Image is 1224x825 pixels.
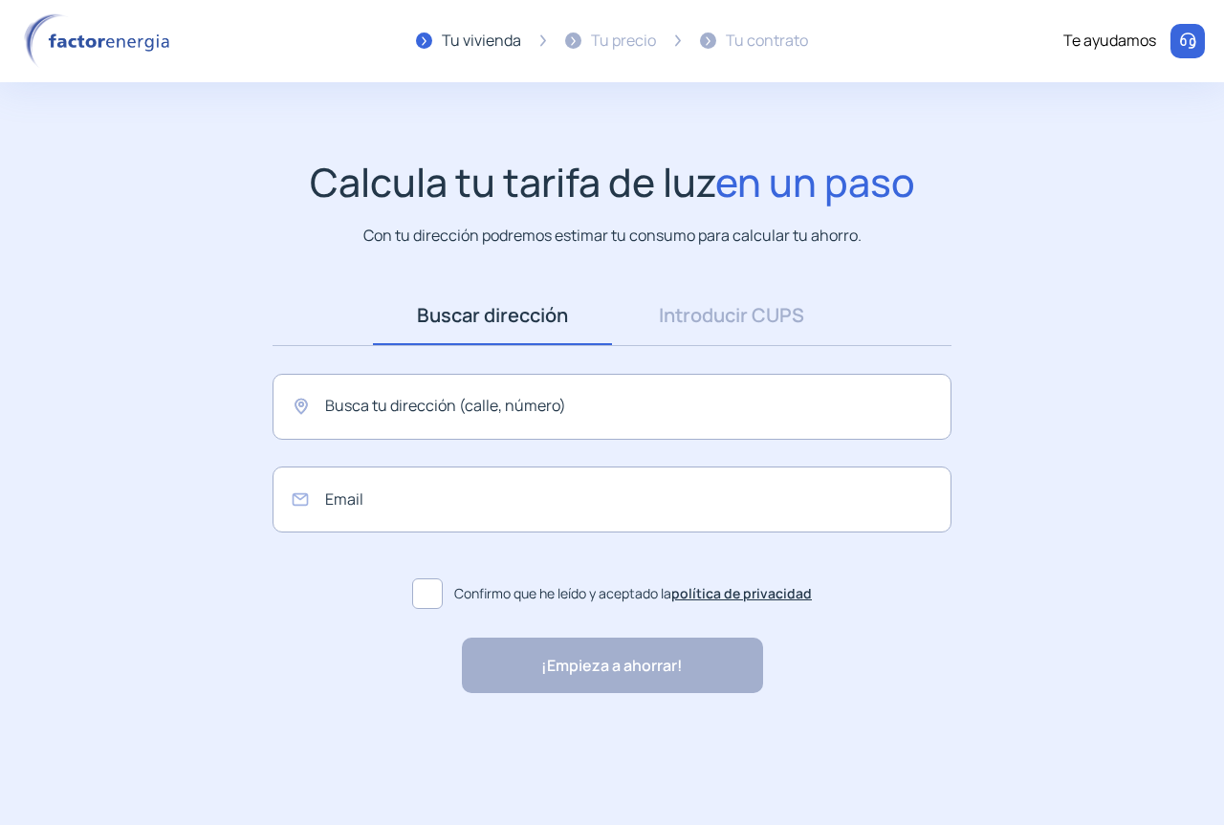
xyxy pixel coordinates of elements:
div: Tu contrato [726,29,808,54]
span: en un paso [715,155,915,208]
div: Tu precio [591,29,656,54]
a: política de privacidad [671,584,812,602]
div: Te ayudamos [1063,29,1156,54]
a: Buscar dirección [373,286,612,345]
div: Tu vivienda [442,29,521,54]
img: llamar [1178,32,1197,51]
a: Introducir CUPS [612,286,851,345]
span: Confirmo que he leído y aceptado la [454,583,812,604]
h1: Calcula tu tarifa de luz [310,159,915,206]
p: Con tu dirección podremos estimar tu consumo para calcular tu ahorro. [363,224,862,248]
img: logo factor [19,13,182,69]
